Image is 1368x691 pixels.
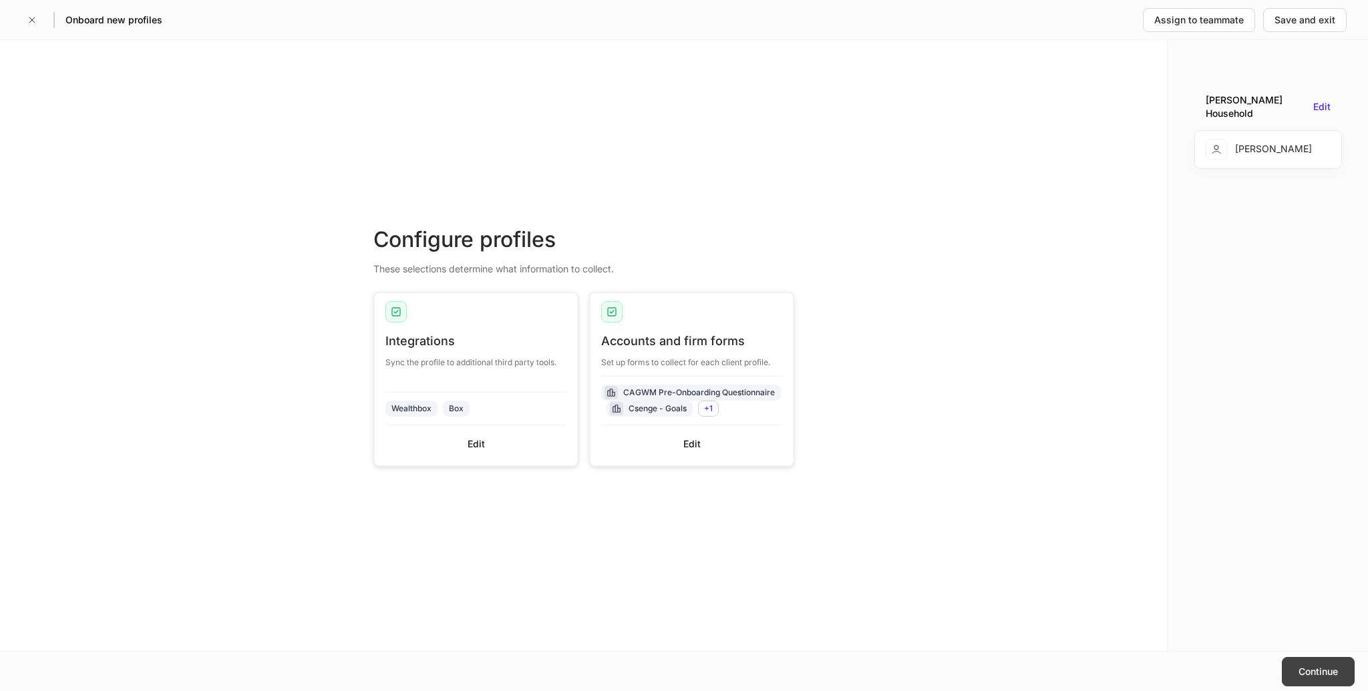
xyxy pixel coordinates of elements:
div: Edit [683,437,701,451]
div: Edit [468,437,485,451]
span: + 1 [704,403,713,413]
button: Assign to teammate [1143,8,1255,32]
div: CAGWM Pre-Onboarding Questionnaire [623,386,775,399]
button: Edit [601,433,782,455]
h5: Onboard new profiles [65,13,162,27]
div: [PERSON_NAME] [1206,139,1312,160]
div: Wealthbox [391,402,432,415]
button: Save and exit [1263,8,1347,32]
div: Configure profiles [373,225,794,254]
div: Accounts and firm forms [601,333,782,349]
div: Set up forms to collect for each client profile. [601,349,782,368]
div: [PERSON_NAME] Household [1206,93,1308,120]
div: Continue [1299,665,1338,678]
div: Integrations [385,333,566,349]
div: Csenge - Goals [629,402,687,415]
div: Assign to teammate [1154,13,1244,27]
div: Save and exit [1274,13,1335,27]
button: Edit [385,433,566,455]
div: Sync the profile to additional third party tools. [385,349,566,368]
button: Edit [1313,100,1331,114]
div: These selections determine what information to collect. [373,254,794,276]
div: Box [449,402,464,415]
button: Continue [1282,657,1355,686]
